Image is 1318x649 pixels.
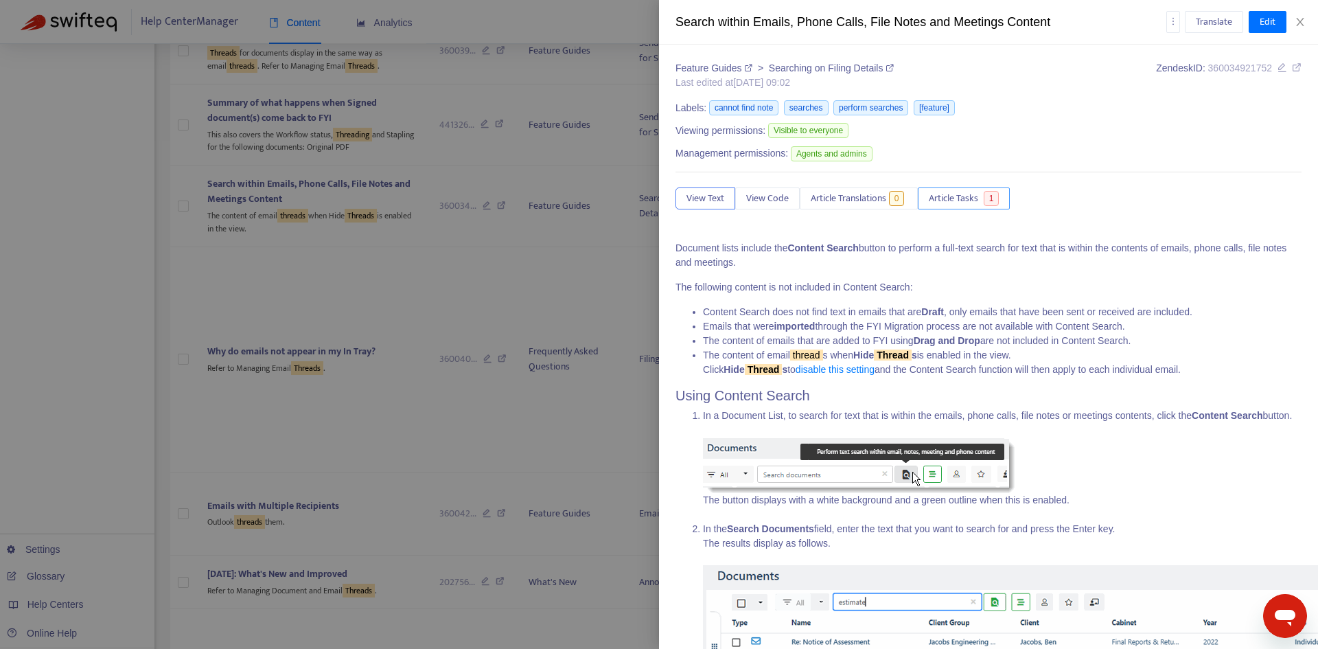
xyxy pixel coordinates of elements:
span: Viewing permissions: [675,124,765,138]
strong: Hide s [724,364,787,375]
div: Zendesk ID: [1156,61,1302,90]
button: View Code [735,187,800,209]
button: Close [1291,16,1310,29]
button: Translate [1185,11,1243,33]
img: 540_Search_Email_Contents.gif [703,437,1016,493]
span: more [1168,16,1178,26]
span: 360034921752 [1208,62,1272,73]
strong: Search Documents [727,523,814,534]
button: View Text [675,187,735,209]
button: Edit [1249,11,1286,33]
span: searches [784,100,829,115]
span: View Code [746,191,789,206]
strong: Content Search [1192,410,1262,421]
button: Article Translations0 [800,187,918,209]
button: more [1166,11,1180,33]
div: Last edited at [DATE] 09:02 [675,76,894,90]
button: Article Tasks1 [918,187,1010,209]
span: Management permissions: [675,146,788,161]
strong: Drag and Drop [914,335,980,346]
iframe: Button to launch messaging window [1263,594,1307,638]
span: cannot find note [709,100,778,115]
span: Article Translations [811,191,886,206]
span: 0 [889,191,905,206]
span: Agents and admins [791,146,872,161]
sqkw: Thread [874,350,912,361]
strong: Draft [921,306,944,317]
span: Article Tasks [929,191,978,206]
span: Translate [1196,14,1232,30]
p: The following content is not included in Content Search: [675,280,1302,295]
a: Searching on Filing Details [769,62,894,73]
sqkw: Thread [745,364,783,375]
h2: Using Content Search [675,387,1302,404]
span: Edit [1260,14,1275,30]
li: Content Search does not find text in emails that are , only emails that have been sent or receive... [703,305,1302,319]
li: In a Document List, to search for text that is within the emails, phone calls, file notes or meet... [703,409,1302,522]
span: perform searches [833,100,908,115]
span: close [1295,16,1306,27]
strong: Content Search [787,242,858,253]
strong: Hide s [853,350,917,361]
span: [feature] [914,100,955,115]
a: disable this setting [796,364,875,375]
li: Emails that were through the FYI Migration process are not available with Content Search. [703,319,1302,334]
span: Labels: [675,101,706,115]
p: Document lists include the button to perform a full-text search for text that is within the conte... [675,241,1302,270]
li: The content of email s when is enabled in the view. Click to and the Content Search function will... [703,348,1302,377]
span: Visible to everyone [768,123,848,138]
strong: imported [774,321,815,332]
div: > [675,61,894,76]
a: Feature Guides [675,62,755,73]
li: The content of emails that are added to FYI using are not included in Content Search. [703,334,1302,348]
span: View Text [686,191,724,206]
span: 1 [984,191,999,206]
sqkw: thread [790,350,823,361]
div: Search within Emails, Phone Calls, File Notes and Meetings Content [675,13,1166,32]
